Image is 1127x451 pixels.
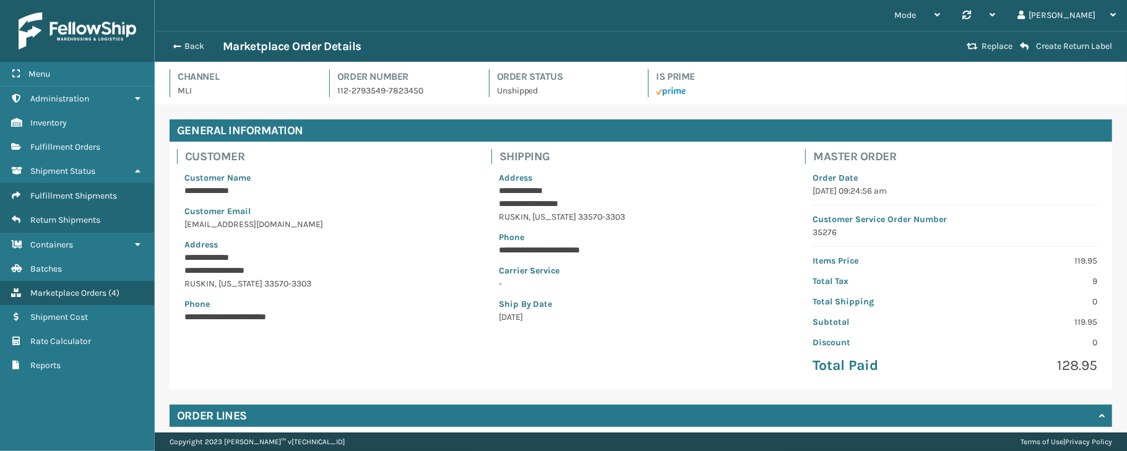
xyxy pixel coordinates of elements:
p: Copyright 2023 [PERSON_NAME]™ v [TECHNICAL_ID] [170,432,345,451]
p: [DATE] 09:24:56 am [813,184,1097,197]
h3: Marketplace Order Details [223,39,361,54]
p: 119.95 [962,254,1097,267]
span: Marketplace Orders [30,288,106,298]
h4: Is Prime [656,69,793,84]
p: RUSKIN , [US_STATE] 33570-3303 [184,277,469,290]
h4: Master Order [813,149,1105,164]
span: Fulfillment Orders [30,142,100,152]
h4: Order Number [337,69,474,84]
p: [DATE] [499,311,784,324]
p: Discount [813,336,948,349]
span: Return Shipments [30,215,100,225]
p: 119.95 [962,316,1097,329]
p: Total Paid [813,356,948,375]
p: Carrier Service [499,264,784,277]
p: RUSKIN , [US_STATE] 33570-3303 [499,210,784,223]
p: Phone [499,231,784,244]
h4: General Information [170,119,1112,142]
span: Mode [894,10,916,20]
p: Unshipped [497,84,634,97]
p: 0 [962,295,1097,308]
p: MLI [178,84,314,97]
span: Inventory [30,118,67,128]
p: 0 [962,336,1097,349]
a: Terms of Use [1021,437,1063,446]
p: - [499,277,784,290]
button: Back [166,41,223,52]
span: Fulfillment Shipments [30,191,117,201]
i: Replace [967,42,978,51]
p: Customer Email [184,205,469,218]
span: ( 4 ) [108,288,119,298]
span: Shipment Cost [30,312,88,322]
p: Total Tax [813,275,948,288]
a: Privacy Policy [1065,437,1112,446]
p: [EMAIL_ADDRESS][DOMAIN_NAME] [184,218,469,231]
p: Items Price [813,254,948,267]
span: Address [184,239,218,250]
p: Ship By Date [499,298,784,311]
span: Address [499,173,532,183]
p: Order Date [813,171,1097,184]
p: 35276 [813,226,1097,239]
h4: Shipping [499,149,791,164]
p: 128.95 [962,356,1097,375]
span: Administration [30,93,89,104]
div: | [1021,432,1112,451]
button: Create Return Label [1016,41,1116,52]
span: Reports [30,360,61,371]
p: 9 [962,275,1097,288]
h4: Channel [178,69,314,84]
span: Menu [28,69,50,79]
p: Subtotal [813,316,948,329]
p: Customer Service Order Number [813,213,1097,226]
span: Shipment Status [30,166,95,176]
button: Replace [963,41,1016,52]
p: Phone [184,298,469,311]
span: Batches [30,264,62,274]
span: Containers [30,239,73,250]
h4: Order Status [497,69,634,84]
p: Total Shipping [813,295,948,308]
span: Rate Calculator [30,336,91,346]
h4: Order Lines [177,408,247,423]
i: Create Return Label [1020,41,1029,51]
h4: Customer [185,149,477,164]
p: 112-2793549-7823450 [337,84,474,97]
p: Customer Name [184,171,469,184]
img: logo [19,12,136,49]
